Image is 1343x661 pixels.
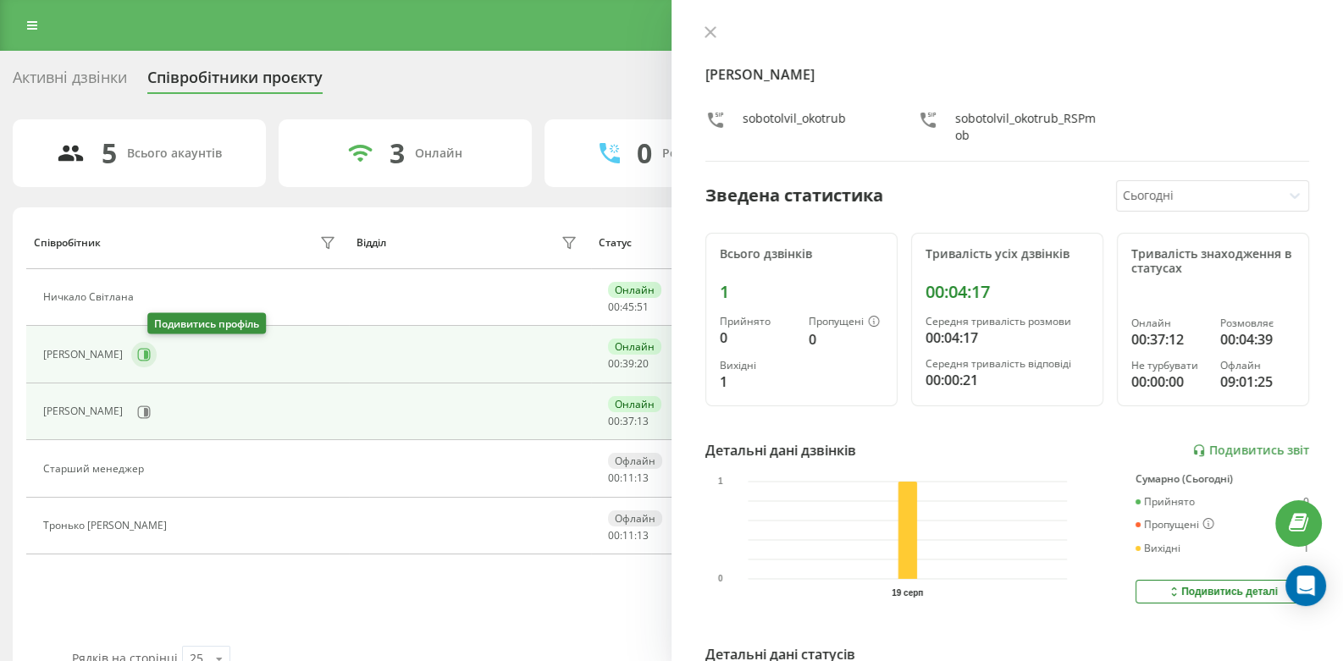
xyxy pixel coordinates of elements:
[356,237,386,249] div: Відділ
[720,282,883,302] div: 1
[926,316,1089,328] div: Середня тривалість розмови
[1220,360,1296,372] div: Офлайн
[43,405,127,417] div: [PERSON_NAME]
[102,137,117,169] div: 5
[720,328,795,348] div: 0
[1136,518,1214,532] div: Пропущені
[13,69,127,95] div: Активні дзвінки
[955,110,1097,144] div: sobotolvil_okotrub_RSPmob
[1303,496,1309,508] div: 0
[637,414,649,428] span: 13
[637,300,649,314] span: 51
[1136,496,1195,508] div: Прийнято
[608,300,620,314] span: 00
[1220,372,1296,392] div: 09:01:25
[637,471,649,485] span: 13
[926,247,1089,262] div: Тривалість усіх дзвінків
[1303,543,1309,554] div: 1
[1136,580,1309,603] button: Подивитись деталі
[718,575,723,584] text: 0
[1131,317,1207,329] div: Онлайн
[608,358,649,370] div: : :
[1285,565,1326,606] div: Open Intercom Messenger
[1220,317,1296,329] div: Розмовляє
[608,339,661,355] div: Онлайн
[1220,329,1296,350] div: 00:04:39
[622,528,634,543] span: 11
[809,316,884,329] div: Пропущені
[1136,473,1309,485] div: Сумарно (Сьогодні)
[127,146,222,161] div: Всього акаунтів
[926,282,1089,302] div: 00:04:17
[637,356,649,371] span: 20
[34,237,101,249] div: Співробітник
[720,372,795,392] div: 1
[43,463,148,475] div: Старший менеджер
[43,349,127,361] div: [PERSON_NAME]
[1131,360,1207,372] div: Не турбувати
[147,313,266,334] div: Подивитись профіль
[705,183,883,208] div: Зведена статистика
[705,64,1309,85] h4: [PERSON_NAME]
[622,300,634,314] span: 45
[608,356,620,371] span: 00
[809,329,884,350] div: 0
[622,356,634,371] span: 39
[1192,443,1309,458] a: Подивитись звіт
[622,414,634,428] span: 37
[743,110,846,144] div: sobotolvil_okotrub
[608,472,649,484] div: : :
[926,358,1089,370] div: Середня тривалість відповіді
[608,416,649,427] div: : :
[637,528,649,543] span: 13
[1131,247,1295,276] div: Тривалість знаходження в статусах
[1167,585,1278,598] div: Подивитись деталі
[43,291,138,303] div: Ничкало Світлана
[637,137,652,169] div: 0
[608,453,662,469] div: Офлайн
[608,510,662,526] div: Офлайн
[608,301,649,313] div: : :
[608,471,620,485] span: 00
[415,146,462,161] div: Онлайн
[608,528,620,543] span: 00
[720,247,883,262] div: Всього дзвінків
[1131,372,1207,392] div: 00:00:00
[1131,329,1207,350] div: 00:37:12
[926,328,1089,348] div: 00:04:17
[608,282,661,298] div: Онлайн
[662,146,744,161] div: Розмовляють
[608,414,620,428] span: 00
[892,588,923,598] text: 19 серп
[1136,543,1180,554] div: Вихідні
[705,440,856,460] div: Детальні дані дзвінків
[720,316,795,328] div: Прийнято
[622,471,634,485] span: 11
[608,396,661,412] div: Онлайн
[718,477,723,487] text: 1
[147,69,323,95] div: Співробітники проєкту
[926,370,1089,390] div: 00:00:21
[390,137,405,169] div: 3
[599,237,632,249] div: Статус
[43,520,171,532] div: Тронько [PERSON_NAME]
[720,360,795,372] div: Вихідні
[608,530,649,542] div: : :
